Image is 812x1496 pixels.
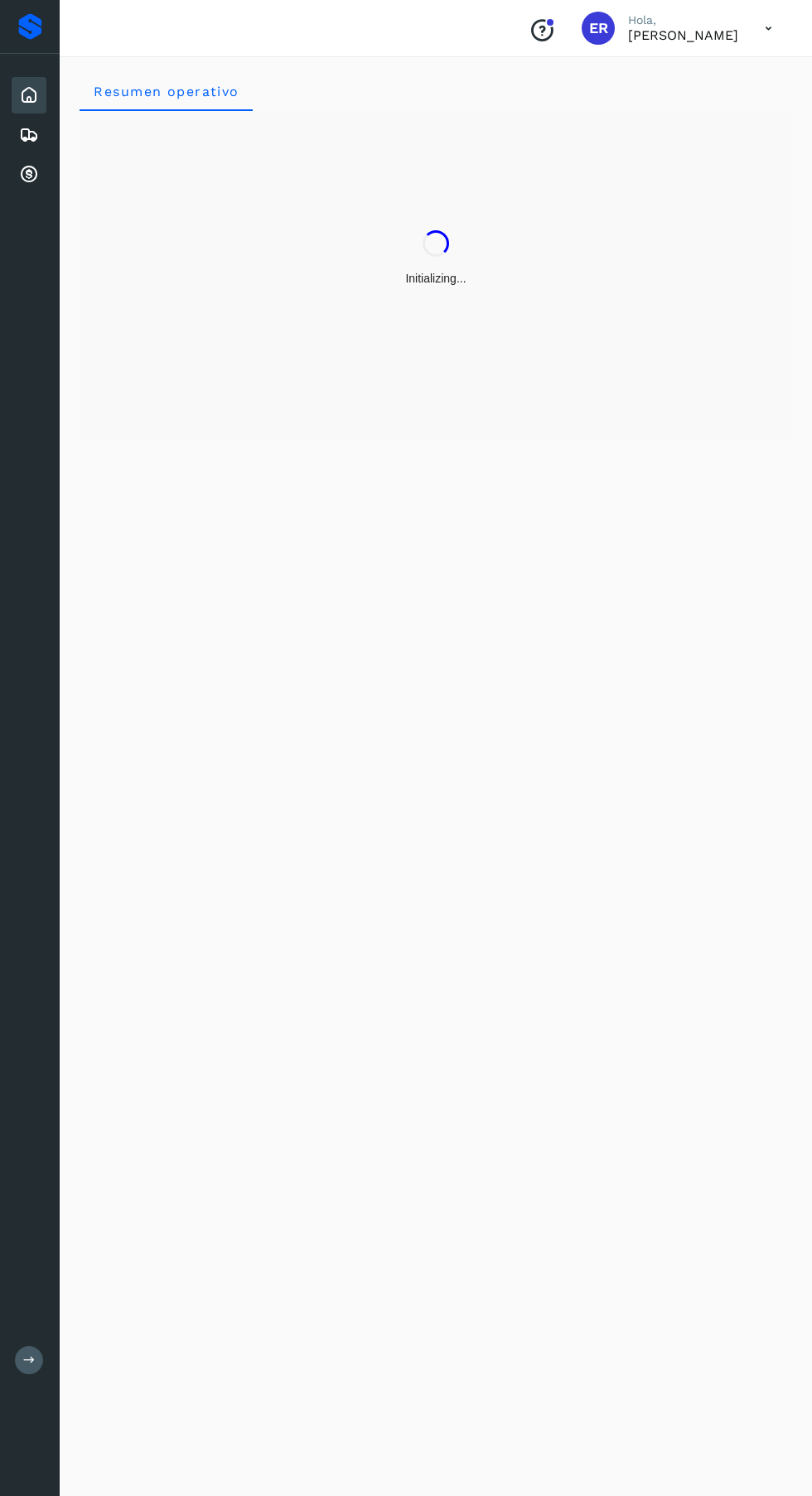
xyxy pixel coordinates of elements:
div: Inicio [12,77,46,113]
p: Hola, [628,13,738,27]
p: Eduardo Reyes González [628,27,738,43]
div: Embarques [12,117,46,153]
div: Cuentas por cobrar [12,157,46,193]
span: Resumen operativo [93,84,239,99]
